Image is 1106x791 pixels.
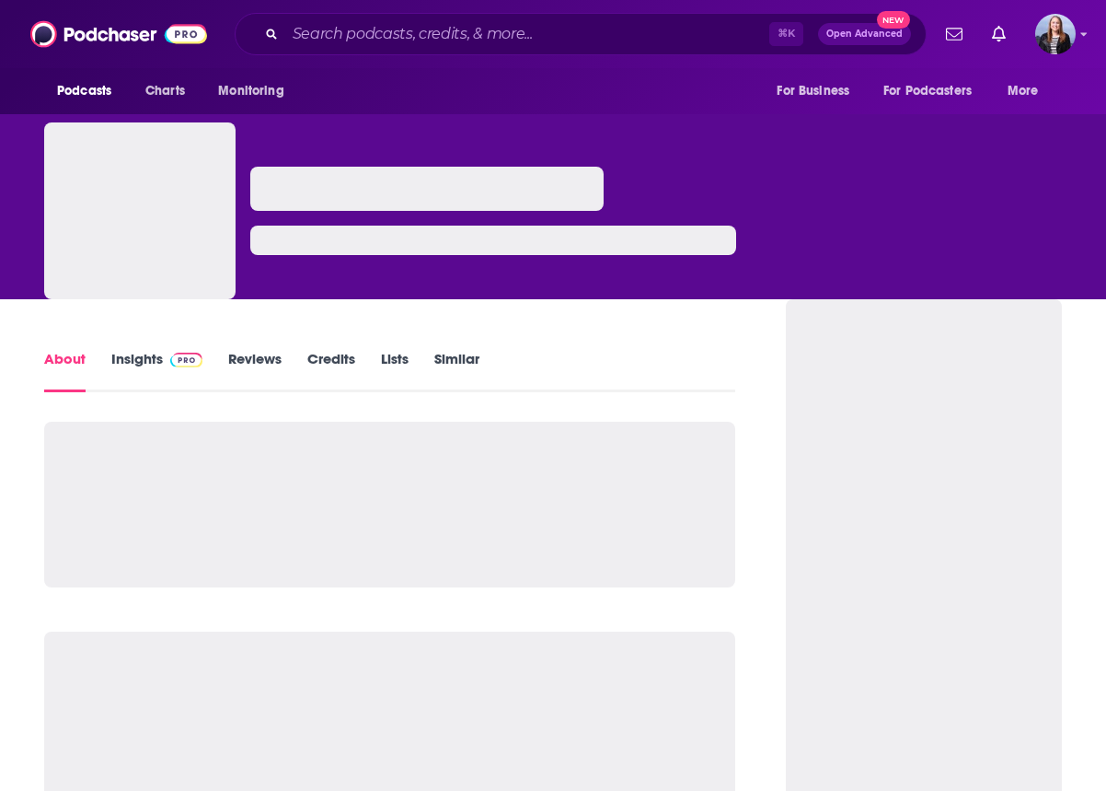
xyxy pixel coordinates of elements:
[235,13,927,55] div: Search podcasts, credits, & more...
[434,350,479,392] a: Similar
[985,18,1013,50] a: Show notifications dropdown
[818,23,911,45] button: Open AdvancedNew
[826,29,903,39] span: Open Advanced
[1035,14,1076,54] span: Logged in as annarice
[205,74,307,109] button: open menu
[30,17,207,52] img: Podchaser - Follow, Share and Rate Podcasts
[381,350,409,392] a: Lists
[145,78,185,104] span: Charts
[1008,78,1039,104] span: More
[57,78,111,104] span: Podcasts
[170,353,202,367] img: Podchaser Pro
[111,350,202,392] a: InsightsPodchaser Pro
[883,78,972,104] span: For Podcasters
[228,350,282,392] a: Reviews
[995,74,1062,109] button: open menu
[1035,14,1076,54] button: Show profile menu
[218,78,283,104] span: Monitoring
[44,350,86,392] a: About
[307,350,355,392] a: Credits
[285,19,769,49] input: Search podcasts, credits, & more...
[1035,14,1076,54] img: User Profile
[769,22,803,46] span: ⌘ K
[939,18,970,50] a: Show notifications dropdown
[44,74,135,109] button: open menu
[777,78,849,104] span: For Business
[871,74,998,109] button: open menu
[133,74,196,109] a: Charts
[877,11,910,29] span: New
[764,74,872,109] button: open menu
